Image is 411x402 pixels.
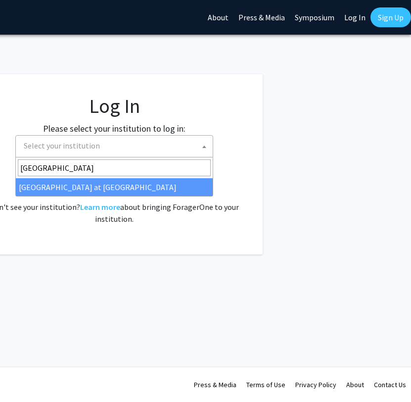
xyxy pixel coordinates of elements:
[20,136,213,156] span: Select your institution
[15,135,213,157] span: Select your institution
[374,380,406,389] a: Contact Us
[346,380,364,389] a: About
[194,380,236,389] a: Press & Media
[24,141,100,151] span: Select your institution
[43,122,185,135] label: Please select your institution to log in:
[18,159,211,176] input: Search
[80,202,120,212] a: Learn more about bringing ForagerOne to your institution
[7,357,42,395] iframe: Chat
[295,380,336,389] a: Privacy Policy
[370,7,411,27] a: Sign Up
[16,178,213,196] li: [GEOGRAPHIC_DATA] at [GEOGRAPHIC_DATA]
[246,380,285,389] a: Terms of Use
